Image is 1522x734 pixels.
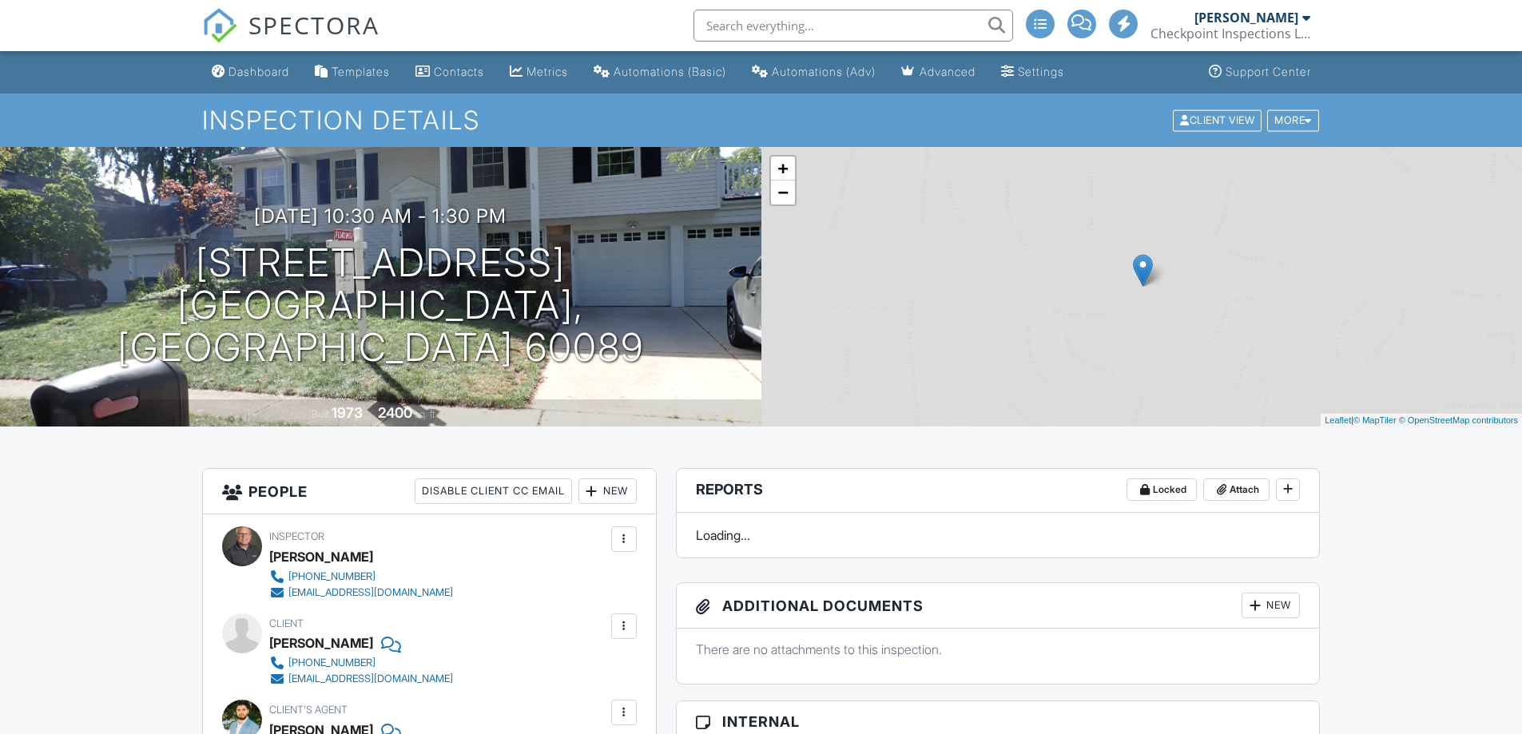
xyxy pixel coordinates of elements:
a: Settings [995,58,1071,87]
a: Zoom out [771,181,795,204]
a: Support Center [1202,58,1317,87]
div: Contacts [434,65,484,78]
span: Client's Agent [269,704,348,716]
div: [EMAIL_ADDRESS][DOMAIN_NAME] [288,673,453,685]
div: Automations (Adv) [772,65,876,78]
div: Client View [1173,109,1262,131]
div: Checkpoint Inspections LLC [1150,26,1310,42]
h3: People [203,469,656,514]
div: Automations (Basic) [614,65,726,78]
a: [PHONE_NUMBER] [269,655,453,671]
a: © MapTiler [1353,415,1397,425]
div: Metrics [527,65,568,78]
input: Search everything... [693,10,1013,42]
a: Automations (Basic) [587,58,733,87]
div: [PERSON_NAME] [269,631,373,655]
a: [EMAIL_ADDRESS][DOMAIN_NAME] [269,585,453,601]
span: SPECTORA [248,8,380,42]
div: [PHONE_NUMBER] [288,570,376,583]
a: Advanced [895,58,982,87]
h1: Inspection Details [202,106,1321,134]
a: Metrics [503,58,574,87]
span: sq. ft. [415,408,437,420]
a: [PHONE_NUMBER] [269,569,453,585]
a: © OpenStreetMap contributors [1399,415,1518,425]
div: | [1321,414,1522,427]
div: [PERSON_NAME] [1194,10,1298,26]
div: [PHONE_NUMBER] [288,657,376,669]
h3: Additional Documents [677,583,1320,629]
a: Leaflet [1325,415,1351,425]
a: Automations (Advanced) [745,58,882,87]
span: Inspector [269,530,324,542]
a: [EMAIL_ADDRESS][DOMAIN_NAME] [269,671,453,687]
div: [EMAIL_ADDRESS][DOMAIN_NAME] [288,586,453,599]
div: Settings [1018,65,1064,78]
a: Client View [1171,113,1266,125]
div: New [1242,593,1300,618]
h3: [DATE] 10:30 am - 1:30 pm [254,205,507,227]
div: New [578,478,637,504]
div: Support Center [1226,65,1311,78]
div: 1973 [332,404,363,421]
a: SPECTORA [202,22,380,55]
div: Dashboard [228,65,289,78]
h1: [STREET_ADDRESS] [GEOGRAPHIC_DATA], [GEOGRAPHIC_DATA] 60089 [26,242,736,368]
div: Advanced [920,65,976,78]
a: Dashboard [205,58,296,87]
span: Built [312,408,329,420]
a: Contacts [409,58,491,87]
p: There are no attachments to this inspection. [696,641,1301,658]
a: Templates [308,58,396,87]
div: 2400 [378,404,412,421]
a: Zoom in [771,157,795,181]
div: [PERSON_NAME] [269,545,373,569]
span: Client [269,617,304,629]
div: Disable Client CC Email [415,478,572,504]
img: The Best Home Inspection Software - Spectora [202,8,237,43]
div: Templates [332,65,390,78]
div: More [1267,109,1319,131]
